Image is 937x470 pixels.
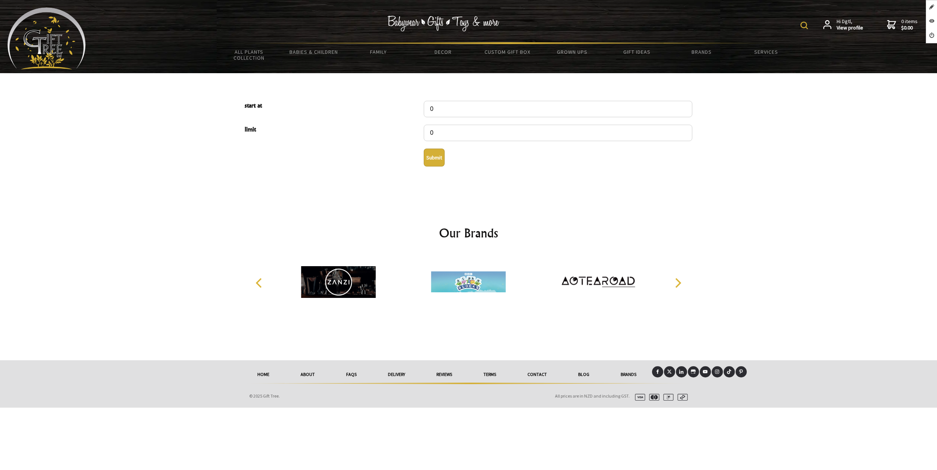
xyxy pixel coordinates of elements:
[285,366,330,383] a: About
[330,366,372,383] a: FAQs
[301,254,376,310] img: Zanzi
[734,44,799,60] a: Services
[669,275,686,291] button: Next
[887,18,918,31] a: 0 items$0.00
[561,254,636,310] img: Aotearoad
[660,394,674,401] img: paypal.svg
[424,149,445,166] button: Submit
[837,18,863,31] span: Hi Dgtl,
[901,25,918,31] strong: $0.00
[242,366,285,383] a: Home
[468,366,512,383] a: Terms
[562,366,605,383] a: Blog
[605,366,652,383] a: Brands
[540,44,605,60] a: Grown Ups
[901,18,918,31] span: 0 items
[800,22,808,29] img: product search
[251,275,268,291] button: Previous
[372,366,421,383] a: delivery
[555,393,630,399] span: All prices are in NZD and including GST.
[248,224,689,242] h2: Our Brands
[346,44,411,60] a: Family
[512,366,562,383] a: Contact
[249,393,280,399] span: © 2025 Gift Tree.
[281,44,346,60] a: Babies & Children
[245,101,420,112] span: start at
[712,366,723,377] a: Instagram
[424,101,692,117] input: start at
[669,44,734,60] a: Brands
[605,44,669,60] a: Gift Ideas
[700,366,711,377] a: Youtube
[431,254,506,310] img: Alphablocks
[245,125,420,136] span: limit
[676,366,687,377] a: LinkedIn
[823,18,863,31] a: Hi Dgtl,View profile
[674,394,688,401] img: afterpay.svg
[664,366,675,377] a: X (Twitter)
[387,16,499,31] img: Babywear - Gifts - Toys & more
[217,44,281,66] a: All Plants Collection
[7,7,86,69] img: Babyware - Gifts - Toys and more...
[837,25,863,31] strong: View profile
[421,366,468,383] a: reviews
[652,366,663,377] a: Facebook
[736,366,747,377] a: Pinterest
[424,125,692,141] input: limit
[411,44,475,60] a: Decor
[632,394,645,401] img: visa.svg
[724,366,735,377] a: Tiktok
[646,394,659,401] img: mastercard.svg
[475,44,540,60] a: Custom Gift Box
